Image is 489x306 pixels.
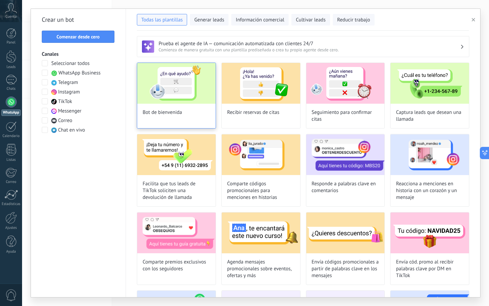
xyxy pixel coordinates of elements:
span: Instagram [58,89,80,96]
span: TikTok [58,98,72,105]
h3: Canales [42,51,115,57]
span: Información comercial [236,17,284,23]
div: Panel [1,40,21,45]
div: Estadísticas [1,202,21,206]
div: Leads [1,65,21,69]
span: Seleccionar todos [51,60,90,67]
div: Chats [1,87,21,91]
img: Seguimiento para confirmar citas [306,63,385,104]
div: Ayuda [1,250,21,254]
div: Calendario [1,134,21,138]
img: Comparte códigos promocionales para menciones en historias [222,134,300,175]
span: Cultivar leads [296,17,325,23]
img: Comparte premios exclusivos con los seguidores [137,213,216,253]
div: Ajustes [1,226,21,230]
div: Listas [1,158,21,162]
button: Todas las plantillas [137,14,187,26]
span: Recibir reservas de citas [227,109,279,116]
span: Facilita que tus leads de TikTok soliciten una devolución de llamada [143,181,210,201]
button: Reducir trabajo [333,14,375,26]
div: Correo [1,180,21,184]
img: Bot de bienvenida [137,63,216,104]
span: WhatsApp Business [58,70,101,76]
img: Responde a palabras clave en comentarios [306,134,385,175]
span: Comparte códigos promocionales para menciones en historias [227,181,295,201]
span: Seguimiento para confirmar citas [312,109,379,123]
span: Cuenta [5,15,17,19]
span: Reducir trabajo [337,17,370,23]
button: Comenzar desde cero [42,31,114,43]
span: Comparte premios exclusivos con los seguidores [143,259,210,272]
img: Recibir reservas de citas [222,63,300,104]
div: WhatsApp [1,109,21,116]
h2: Crear un bot [42,14,115,25]
span: Chat en vivo [58,127,85,134]
h3: Prueba el agente de IA — comunicación automatizada con clientes 24/7 [159,40,460,47]
img: Facilita que tus leads de TikTok soliciten una devolución de llamada [137,134,216,175]
img: Envía cód. promo al recibir palabras clave por DM en TikTok [391,213,469,253]
span: Todas las plantillas [141,17,183,23]
img: Envía códigos promocionales a partir de palabras clave en los mensajes [306,213,385,253]
span: Correo [58,117,72,124]
span: Envía códigos promocionales a partir de palabras clave en los mensajes [312,259,379,279]
span: Messenger [58,108,81,115]
span: Comenzar desde cero [57,34,100,39]
button: Información comercial [231,14,289,26]
span: Captura leads que desean una llamada [396,109,464,123]
span: Envía cód. promo al recibir palabras clave por DM en TikTok [396,259,464,279]
span: Telegram [58,79,78,86]
span: Bot de bienvenida [143,109,182,116]
img: Reacciona a menciones en historia con un corazón y un mensaje [391,134,469,175]
span: Generar leads [194,17,224,23]
span: Responde a palabras clave en comentarios [312,181,379,194]
button: Cultivar leads [291,14,330,26]
span: Reacciona a menciones en historia con un corazón y un mensaje [396,181,464,201]
span: Comienza de manera gratuita con una plantilla prediseñada o crea tu propio agente desde cero. [159,47,460,53]
button: Generar leads [190,14,229,26]
img: Agenda mensajes promocionales sobre eventos, ofertas y más [222,213,300,253]
img: Captura leads que desean una llamada [391,63,469,104]
span: Agenda mensajes promocionales sobre eventos, ofertas y más [227,259,295,279]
